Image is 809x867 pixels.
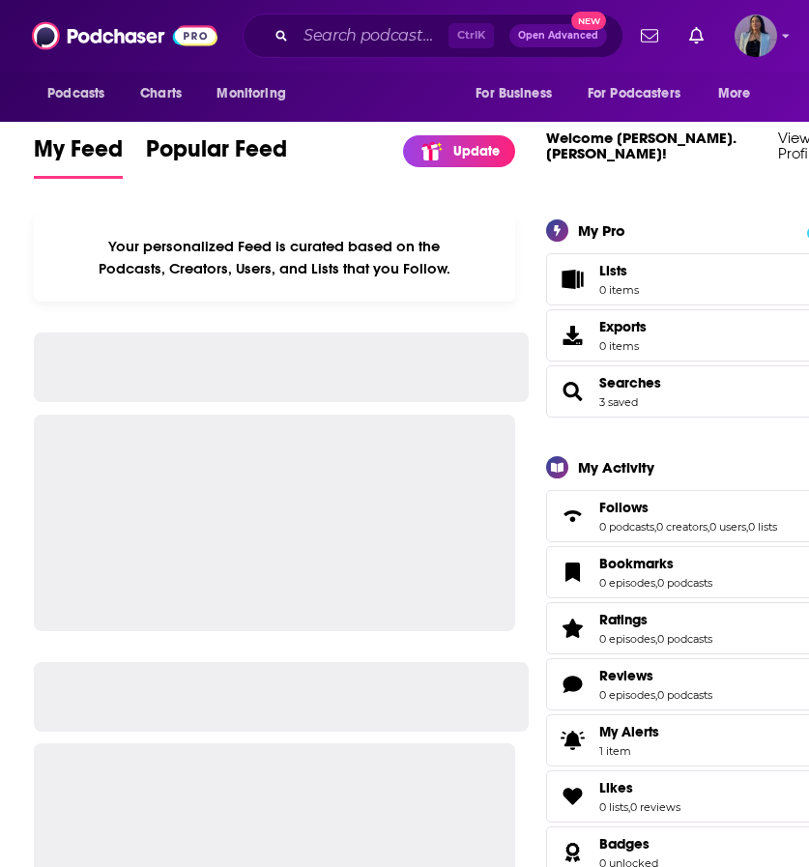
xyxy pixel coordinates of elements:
span: Reviews [599,667,653,684]
a: 0 podcasts [599,520,654,534]
span: Exports [599,318,647,335]
span: More [718,80,751,107]
button: open menu [203,75,310,112]
a: Searches [599,374,661,391]
a: Follows [599,499,777,516]
span: Ctrl K [448,23,494,48]
button: open menu [34,75,130,112]
span: Lists [599,262,627,279]
span: My Alerts [553,727,592,754]
span: , [746,520,748,534]
a: Reviews [553,671,592,698]
div: My Activity [578,458,654,477]
span: , [655,576,657,590]
p: Update [453,143,500,159]
a: 0 episodes [599,576,655,590]
button: Show profile menu [735,14,777,57]
span: Ratings [599,611,648,628]
span: Bookmarks [599,555,674,572]
a: Badges [599,835,658,853]
span: Exports [553,322,592,349]
input: Search podcasts, credits, & more... [296,20,448,51]
div: Your personalized Feed is curated based on the Podcasts, Creators, Users, and Lists that you Follow. [34,214,515,302]
div: Search podcasts, credits, & more... [243,14,623,58]
span: Popular Feed [146,134,287,175]
span: Monitoring [217,80,285,107]
button: open menu [575,75,708,112]
a: Likes [553,783,592,810]
a: 0 episodes [599,632,655,646]
span: New [571,12,606,30]
span: 0 items [599,283,639,297]
a: 0 podcasts [657,632,712,646]
img: Podchaser - Follow, Share and Rate Podcasts [32,17,217,54]
span: My Feed [34,134,123,175]
span: , [655,632,657,646]
div: My Pro [578,221,625,240]
span: 0 items [599,339,647,353]
span: Lists [599,262,639,279]
a: 0 podcasts [657,688,712,702]
a: Ratings [599,611,712,628]
a: Searches [553,378,592,405]
span: Logged in as maria.pina [735,14,777,57]
span: Podcasts [47,80,104,107]
a: 0 users [709,520,746,534]
a: 0 episodes [599,688,655,702]
a: Likes [599,779,680,796]
span: 1 item [599,744,659,758]
a: Update [403,135,515,167]
button: open menu [705,75,775,112]
span: My Alerts [599,723,659,740]
a: 3 saved [599,395,638,409]
span: , [655,688,657,702]
a: Show notifications dropdown [633,19,666,52]
button: Open AdvancedNew [509,24,607,47]
a: Bookmarks [553,559,592,586]
span: , [628,800,630,814]
span: For Podcasters [588,80,680,107]
a: 0 podcasts [657,576,712,590]
a: Reviews [599,667,712,684]
a: Popular Feed [146,134,287,179]
span: , [654,520,656,534]
a: Ratings [553,615,592,642]
span: Charts [140,80,182,107]
span: Likes [599,779,633,796]
span: Lists [553,266,592,293]
a: Follows [553,503,592,530]
button: open menu [462,75,576,112]
a: 0 reviews [630,800,680,814]
span: , [708,520,709,534]
a: Charts [128,75,193,112]
span: Open Advanced [518,31,598,41]
span: Follows [599,499,649,516]
a: 0 lists [748,520,777,534]
a: 0 lists [599,800,628,814]
a: Bookmarks [599,555,712,572]
img: User Profile [735,14,777,57]
a: My Feed [34,134,123,179]
a: Welcome [PERSON_NAME].[PERSON_NAME]! [546,129,737,162]
span: For Business [476,80,552,107]
a: Badges [553,839,592,866]
span: Badges [599,835,650,853]
a: Show notifications dropdown [681,19,711,52]
a: 0 creators [656,520,708,534]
